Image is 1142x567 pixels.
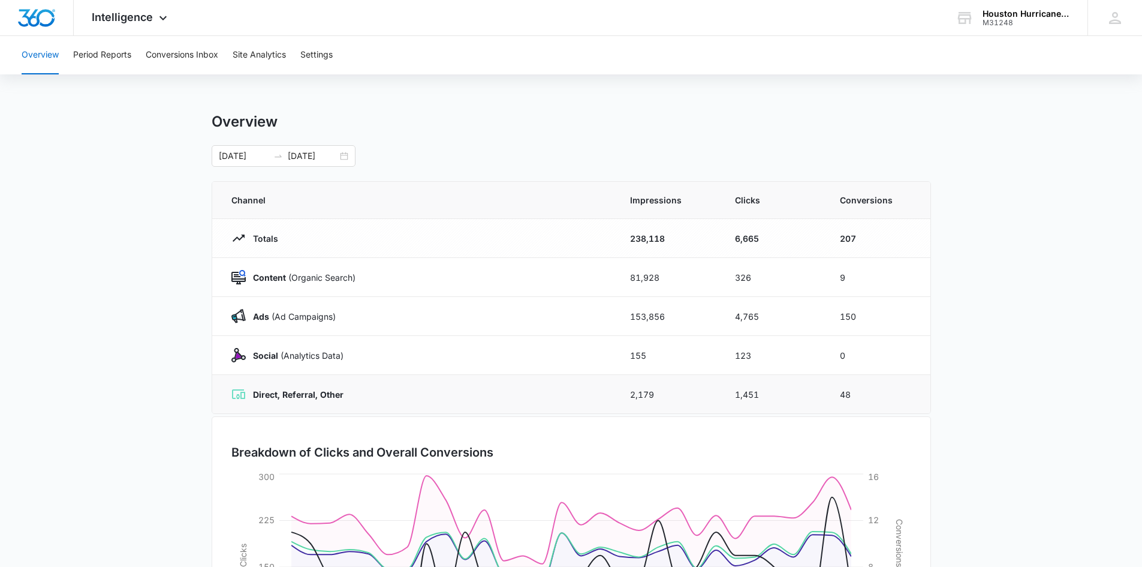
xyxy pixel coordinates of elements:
tspan: 225 [258,515,275,525]
tspan: 12 [868,515,879,525]
button: Conversions Inbox [146,36,218,74]
tspan: Clicks [237,544,248,567]
button: Period Reports [73,36,131,74]
h1: Overview [212,113,278,131]
td: 2,179 [616,375,721,414]
h3: Breakdown of Clicks and Overall Conversions [231,443,493,461]
button: Overview [22,36,59,74]
td: 150 [825,297,930,336]
td: 4,765 [721,297,825,336]
td: 48 [825,375,930,414]
tspan: Conversions [894,519,905,567]
span: Conversions [840,194,911,206]
td: 123 [721,336,825,375]
img: Ads [231,309,246,323]
td: 1,451 [721,375,825,414]
td: 153,856 [616,297,721,336]
td: 0 [825,336,930,375]
p: (Organic Search) [246,271,355,284]
td: 238,118 [616,219,721,258]
strong: Social [253,350,278,361]
span: to [273,151,283,161]
tspan: 16 [868,472,879,482]
input: End date [288,149,338,163]
strong: Ads [253,311,269,322]
p: Totals [246,232,278,245]
img: Social [231,348,246,362]
p: (Analytics Data) [246,349,343,362]
strong: Content [253,272,286,283]
td: 9 [825,258,930,297]
td: 326 [721,258,825,297]
td: 6,665 [721,219,825,258]
p: (Ad Campaigns) [246,310,336,323]
tspan: 300 [258,472,275,482]
div: account name [983,9,1070,19]
img: Content [231,270,246,284]
td: 207 [825,219,930,258]
span: Intelligence [92,11,153,23]
span: Channel [231,194,601,206]
td: 155 [616,336,721,375]
strong: Direct, Referral, Other [253,389,343,400]
button: Site Analytics [233,36,286,74]
span: Clicks [735,194,811,206]
input: Start date [219,149,269,163]
span: swap-right [273,151,283,161]
button: Settings [300,36,333,74]
div: account id [983,19,1070,27]
td: 81,928 [616,258,721,297]
span: Impressions [630,194,706,206]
